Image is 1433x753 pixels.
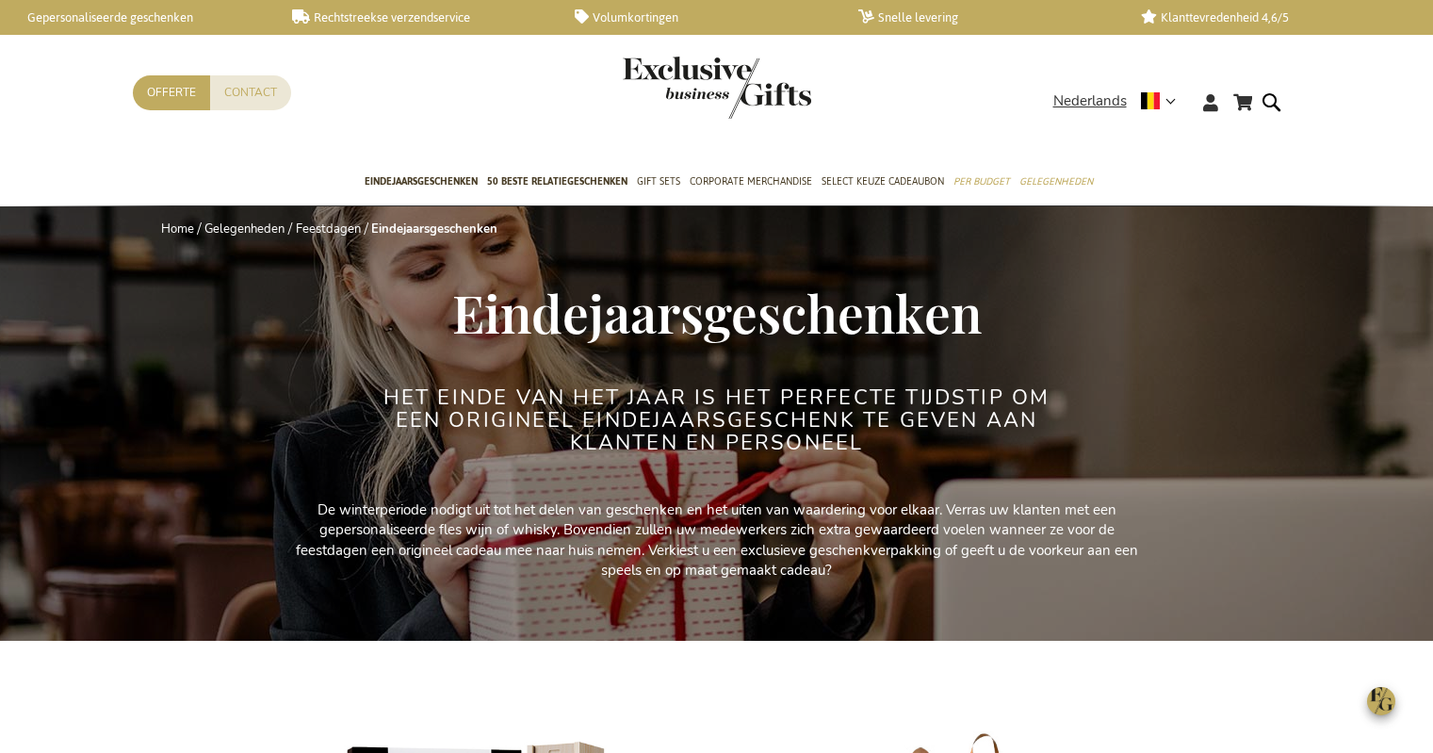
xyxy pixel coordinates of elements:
a: Gelegenheden [1019,159,1093,206]
p: De winterperiode nodigt uit tot het delen van geschenken en het uiten van waardering voor elkaar.... [293,500,1141,581]
span: Gift Sets [637,172,680,191]
span: Corporate Merchandise [690,172,812,191]
a: Volumkortingen [575,9,827,25]
a: Gelegenheden [204,221,285,237]
strong: Eindejaarsgeschenken [371,221,497,237]
a: Gepersonaliseerde geschenken [9,9,262,25]
a: Select Keuze Cadeaubon [822,159,944,206]
span: Eindejaarsgeschenken [452,277,982,347]
a: Eindejaarsgeschenken [365,159,478,206]
span: Eindejaarsgeschenken [365,172,478,191]
img: Exclusive Business gifts logo [623,57,811,119]
a: Offerte [133,75,210,110]
a: store logo [623,57,717,119]
h2: Het einde van het jaar is het perfecte tijdstip om een origineel eindejaarsgeschenk te geven aan ... [364,386,1070,455]
span: 50 beste relatiegeschenken [487,172,627,191]
a: Rechtstreekse verzendservice [292,9,545,25]
span: Per Budget [953,172,1010,191]
span: Select Keuze Cadeaubon [822,172,944,191]
a: Corporate Merchandise [690,159,812,206]
a: Home [161,221,194,237]
a: 50 beste relatiegeschenken [487,159,627,206]
span: Gelegenheden [1019,172,1093,191]
a: Klanttevredenheid 4,6/5 [1141,9,1393,25]
a: Gift Sets [637,159,680,206]
a: Snelle levering [858,9,1111,25]
a: Per Budget [953,159,1010,206]
a: Contact [210,75,291,110]
a: Feestdagen [296,221,361,237]
span: Nederlands [1053,90,1127,112]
